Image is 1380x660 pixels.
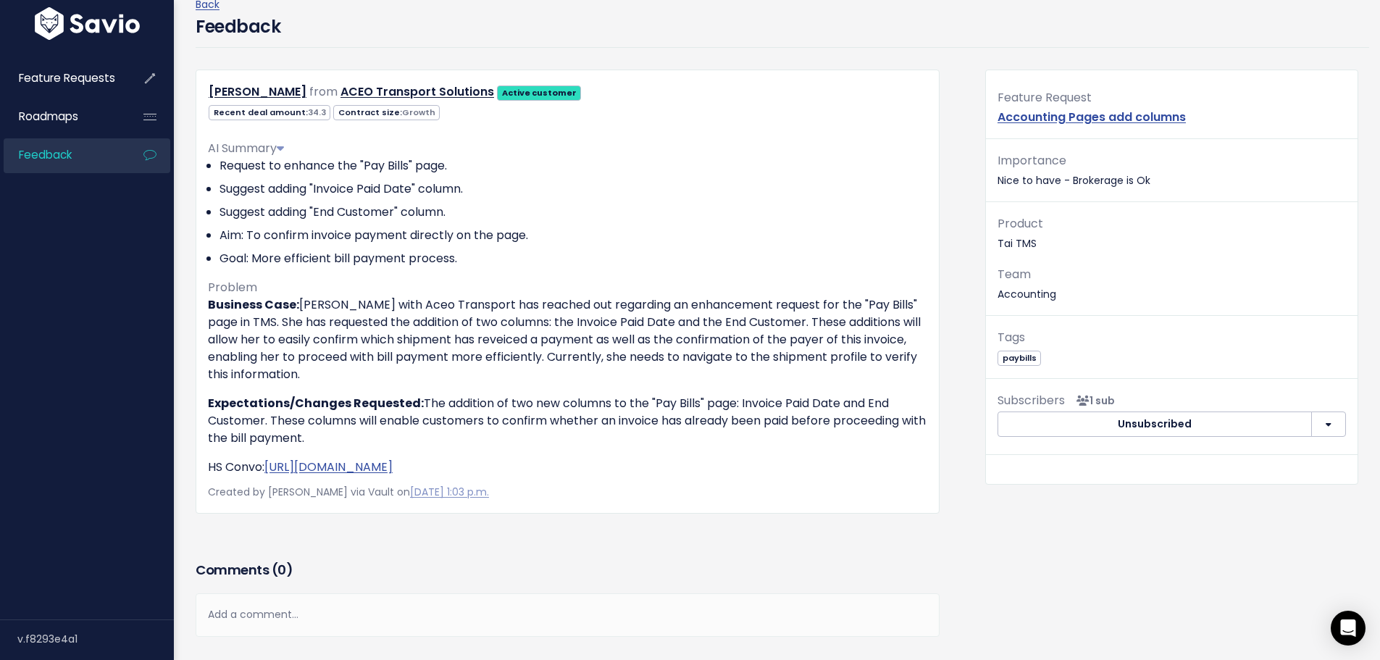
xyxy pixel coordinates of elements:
[1331,611,1366,646] div: Open Intercom Messenger
[998,266,1031,283] span: Team
[4,100,120,133] a: Roadmaps
[208,296,299,313] strong: Business Case:
[1071,393,1115,408] span: <p><strong>Subscribers</strong><br><br> - Ashley Melgarejo<br> </p>
[998,109,1186,125] a: Accounting Pages add columns
[340,83,494,100] a: ACEO Transport Solutions
[309,83,338,100] span: from
[19,147,72,162] span: Feedback
[502,87,577,99] strong: Active customer
[410,485,489,499] a: [DATE] 1:03 p.m.
[219,204,927,221] li: Suggest adding "End Customer" column.
[998,392,1065,409] span: Subscribers
[219,180,927,198] li: Suggest adding "Invoice Paid Date" column.
[998,215,1043,232] span: Product
[208,140,284,156] span: AI Summary
[998,151,1346,190] p: Nice to have - Brokerage is Ok
[208,459,927,476] p: HS Convo:
[264,459,393,475] a: [URL][DOMAIN_NAME]
[208,485,489,499] span: Created by [PERSON_NAME] via Vault on
[998,350,1041,364] a: paybills
[277,561,286,579] span: 0
[219,157,927,175] li: Request to enhance the "Pay Bills" page.
[196,560,940,580] h3: Comments ( )
[4,62,120,95] a: Feature Requests
[209,105,330,120] span: Recent deal amount:
[998,89,1092,106] span: Feature Request
[196,14,280,40] h4: Feedback
[17,620,174,658] div: v.f8293e4a1
[208,279,257,296] span: Problem
[333,105,440,120] span: Contract size:
[19,70,115,85] span: Feature Requests
[31,7,143,40] img: logo-white.9d6f32f41409.svg
[209,83,306,100] a: [PERSON_NAME]
[208,395,927,447] p: The addition of two new columns to the "Pay Bills" page: Invoice Paid Date and End Customer. Thes...
[196,593,940,636] div: Add a comment...
[308,106,326,118] span: 34.3
[208,296,927,383] p: [PERSON_NAME] with Aceo Transport has reached out regarding an enhancement request for the "Pay B...
[219,250,927,267] li: Goal: More efficient bill payment process.
[998,329,1025,346] span: Tags
[219,227,927,244] li: Aim: To confirm invoice payment directly on the page.
[998,214,1346,253] p: Tai TMS
[998,412,1312,438] button: Unsubscribed
[998,351,1041,366] span: paybills
[19,109,78,124] span: Roadmaps
[998,152,1066,169] span: Importance
[402,106,435,118] span: Growth
[998,264,1346,304] p: Accounting
[4,138,120,172] a: Feedback
[208,395,424,412] strong: Expectations/Changes Requested:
